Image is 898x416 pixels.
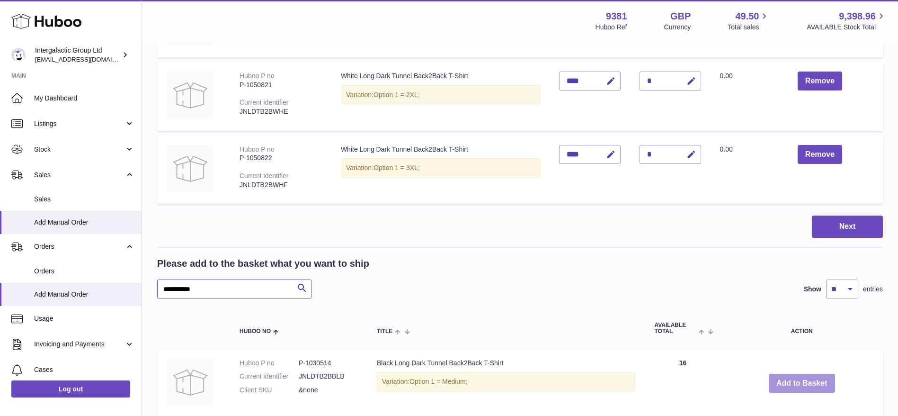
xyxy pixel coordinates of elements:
[34,365,134,374] span: Cases
[35,55,139,63] span: [EMAIL_ADDRESS][DOMAIN_NAME]
[606,10,627,23] strong: 9381
[240,99,289,106] div: Current identifier
[720,313,883,344] th: Action
[34,340,124,349] span: Invoicing and Payments
[720,72,733,80] span: 0.00
[735,10,759,23] span: 49.50
[34,314,134,323] span: Usage
[34,119,124,128] span: Listings
[157,257,369,270] h2: Please add to the basket what you want to ship
[377,372,635,391] div: Variation:
[240,181,322,190] div: JNLDTB2BWHF
[34,94,134,103] span: My Dashboard
[167,72,214,119] img: White Long Dark Tunnel Back2Back T-Shirt
[299,372,358,381] dd: JNLDTB2BBLB
[240,328,271,335] span: Huboo no
[769,374,835,393] button: Add to Basket
[331,62,550,131] td: White Long Dark Tunnel Back2Back T-Shirt
[167,359,214,406] img: Black Long Dark Tunnel Back2Back T-Shirt
[728,10,770,32] a: 49.50 Total sales
[240,107,322,116] div: JNLDTB2BWHE
[373,91,420,99] span: Option 1 = 2XL;
[35,46,120,64] div: Intergalactic Group Ltd
[34,145,124,154] span: Stock
[377,328,392,335] span: Title
[299,359,358,368] dd: P-1030514
[664,23,691,32] div: Currency
[839,10,876,23] span: 9,398.96
[331,136,550,204] td: White Long Dark Tunnel Back2Back T-Shirt
[720,145,733,153] span: 0.00
[670,10,691,23] strong: GBP
[341,85,540,105] div: Variation:
[798,72,842,91] button: Remove
[34,242,124,251] span: Orders
[240,372,299,381] dt: Current identifier
[654,322,696,335] span: AVAILABLE Total
[34,290,134,299] span: Add Manual Order
[299,386,358,395] dd: &none
[373,164,420,172] span: Option 1 = 3XL;
[409,378,468,385] span: Option 1 = Medium;
[240,145,275,153] div: Huboo P no
[807,23,887,32] span: AVAILABLE Stock Total
[34,218,134,227] span: Add Manual Order
[34,195,134,204] span: Sales
[240,72,275,80] div: Huboo P no
[804,285,821,294] label: Show
[11,48,26,62] img: internalAdmin-9381@internal.huboo.com
[596,23,627,32] div: Huboo Ref
[34,267,134,276] span: Orders
[812,216,883,238] button: Next
[798,145,842,164] button: Remove
[11,380,130,398] a: Log out
[240,172,289,180] div: Current identifier
[240,154,322,163] div: P-1050822
[341,158,540,178] div: Variation:
[34,171,124,180] span: Sales
[728,23,770,32] span: Total sales
[863,285,883,294] span: entries
[240,81,322,90] div: P-1050821
[240,359,299,368] dt: Huboo P no
[167,145,214,192] img: White Long Dark Tunnel Back2Back T-Shirt
[807,10,887,32] a: 9,398.96 AVAILABLE Stock Total
[240,386,299,395] dt: Client SKU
